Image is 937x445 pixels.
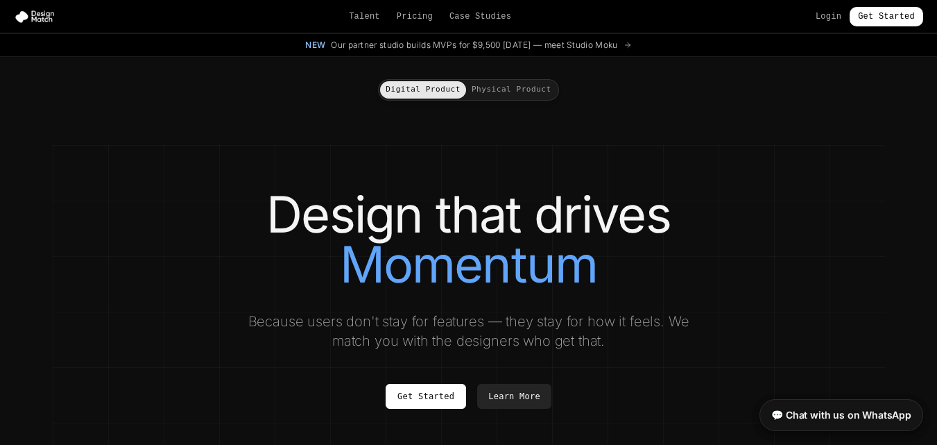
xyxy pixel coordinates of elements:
a: Case Studies [449,11,511,22]
span: Our partner studio builds MVPs for $9,500 [DATE] — meet Studio Moku [331,40,617,51]
span: New [305,40,325,51]
button: Digital Product [380,81,466,99]
a: Get Started [386,384,466,409]
a: Learn More [477,384,551,409]
a: Get Started [850,7,923,26]
h1: Design that drives [80,190,857,289]
img: Design Match [14,10,61,24]
button: Physical Product [466,81,557,99]
span: Momentum [340,240,598,289]
a: Pricing [397,11,433,22]
a: 💬 Chat with us on WhatsApp [759,399,923,431]
a: Talent [349,11,380,22]
a: Login [816,11,841,22]
p: Because users don't stay for features — they stay for how it feels. We match you with the designe... [236,312,702,351]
